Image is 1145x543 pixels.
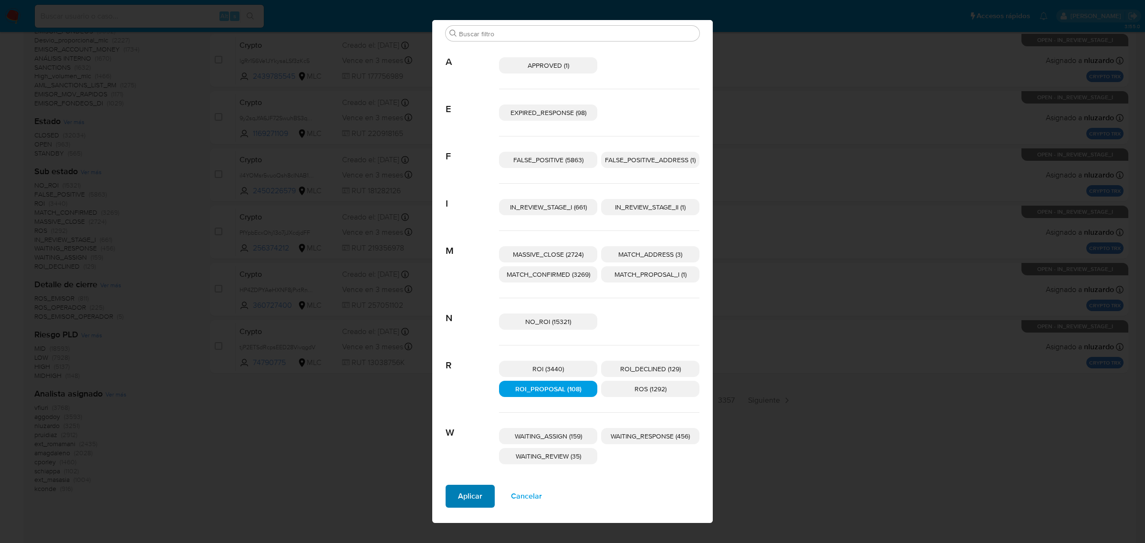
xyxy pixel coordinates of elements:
span: IN_REVIEW_STAGE_II (1) [615,202,686,212]
span: Aplicar [458,486,482,507]
button: Aplicar [446,485,495,508]
span: W [446,413,499,439]
span: MATCH_PROPOSAL_I (1) [614,270,687,279]
div: WAITING_RESPONSE (456) [601,428,699,444]
span: APPROVED (1) [528,61,569,70]
span: NO_ROI (15321) [525,317,571,326]
div: WAITING_ASSIGN (159) [499,428,597,444]
span: ROS (1292) [635,384,666,394]
span: FALSE_POSITIVE (5863) [513,155,583,165]
span: E [446,89,499,115]
span: WAITING_RESPONSE (456) [611,431,690,441]
span: WAITING_REVIEW (35) [516,451,581,461]
div: EXPIRED_RESPONSE (98) [499,104,597,121]
div: MATCH_CONFIRMED (3269) [499,266,597,282]
div: FALSE_POSITIVE_ADDRESS (1) [601,152,699,168]
div: MASSIVE_CLOSE (2724) [499,246,597,262]
div: WAITING_REVIEW (35) [499,448,597,464]
div: NO_ROI (15321) [499,313,597,330]
span: Cancelar [511,486,542,507]
span: MATCH_CONFIRMED (3269) [507,270,590,279]
span: M [446,231,499,257]
span: R [446,345,499,371]
span: IN_REVIEW_STAGE_I (661) [510,202,587,212]
span: FALSE_POSITIVE_ADDRESS (1) [605,155,696,165]
div: ROI_PROPOSAL (108) [499,381,597,397]
span: N [446,298,499,324]
span: I [446,184,499,209]
span: F [446,136,499,162]
div: IN_REVIEW_STAGE_I (661) [499,199,597,215]
div: FALSE_POSITIVE (5863) [499,152,597,168]
button: Buscar [449,30,457,37]
div: MATCH_ADDRESS (3) [601,246,699,262]
span: WAITING_ASSIGN (159) [515,431,582,441]
div: APPROVED (1) [499,57,597,73]
span: ROI (3440) [532,364,564,374]
div: MATCH_PROPOSAL_I (1) [601,266,699,282]
div: ROS (1292) [601,381,699,397]
span: A [446,42,499,68]
input: Buscar filtro [459,30,696,38]
div: IN_REVIEW_STAGE_II (1) [601,199,699,215]
div: ROI (3440) [499,361,597,377]
span: MATCH_ADDRESS (3) [618,250,682,259]
span: MASSIVE_CLOSE (2724) [513,250,583,259]
button: Cancelar [499,485,554,508]
div: ROI_DECLINED (129) [601,361,699,377]
span: EXPIRED_RESPONSE (98) [510,108,586,117]
span: ROI_DECLINED (129) [620,364,681,374]
span: ROI_PROPOSAL (108) [515,384,582,394]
